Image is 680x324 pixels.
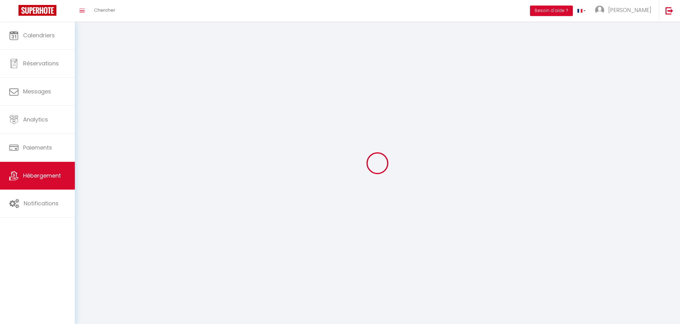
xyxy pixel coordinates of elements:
img: ... [595,6,604,15]
span: [PERSON_NAME] [608,6,651,14]
span: Messages [23,88,51,95]
span: Hébergement [23,172,61,179]
span: Analytics [23,116,48,123]
span: Chercher [94,7,115,13]
img: logout [666,7,673,14]
span: Calendriers [23,31,55,39]
span: Réservations [23,59,59,67]
img: Super Booking [18,5,56,16]
button: Besoin d'aide ? [530,6,573,16]
span: Paiements [23,144,52,151]
span: Notifications [24,199,59,207]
